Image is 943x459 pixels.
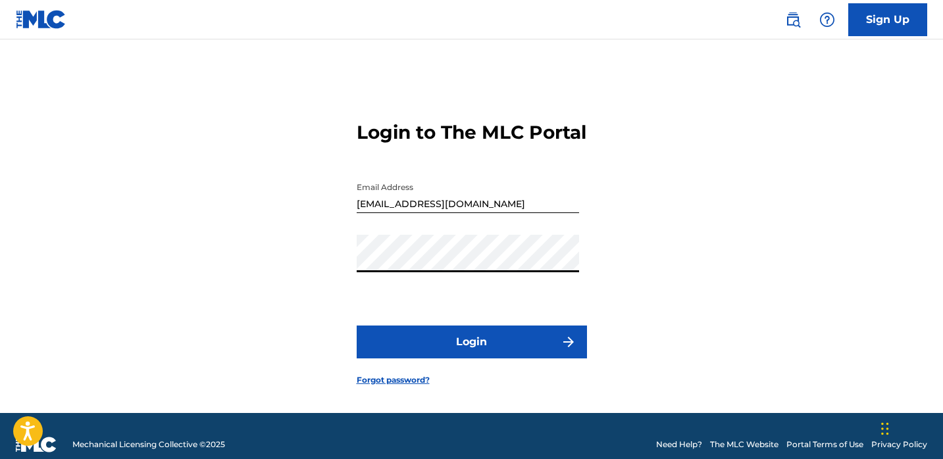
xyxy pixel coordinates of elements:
[785,12,801,28] img: search
[357,374,430,386] a: Forgot password?
[656,439,702,450] a: Need Help?
[871,439,927,450] a: Privacy Policy
[561,334,576,350] img: f7272a7cc735f4ea7f67.svg
[710,439,778,450] a: The MLC Website
[877,396,943,459] iframe: Chat Widget
[357,326,587,358] button: Login
[780,7,806,33] a: Public Search
[814,7,840,33] div: Help
[72,439,225,450] span: Mechanical Licensing Collective © 2025
[16,437,57,452] img: logo
[357,121,586,144] h3: Login to The MLC Portal
[786,439,863,450] a: Portal Terms of Use
[881,409,889,448] div: Drag
[16,10,66,29] img: MLC Logo
[819,12,835,28] img: help
[848,3,927,36] a: Sign Up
